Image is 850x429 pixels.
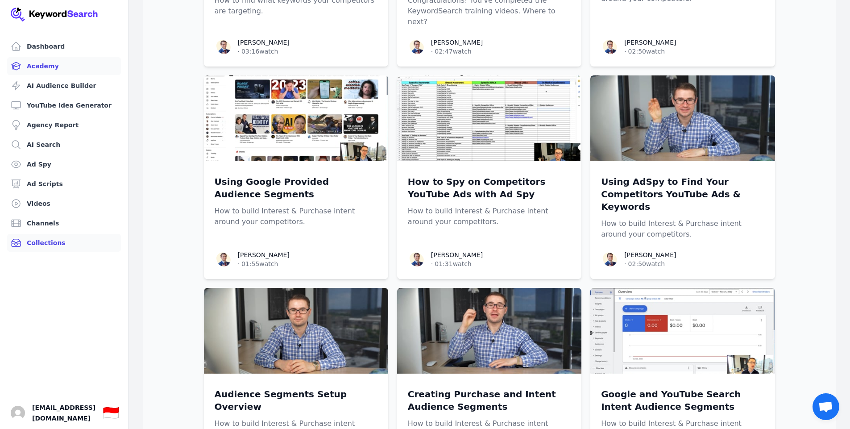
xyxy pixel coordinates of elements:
p: How to build Interest & Purchase intent around your competitors. [601,218,764,240]
a: YouTube Idea Generator [7,96,121,114]
span: 02:47 watch [435,47,471,56]
a: Ad Scripts [7,175,121,193]
a: Using AdSpy to Find Your Competitors YouTube Ads & KeywordsHow to build Interest & Purchase inten... [601,175,764,240]
a: [PERSON_NAME] [238,39,290,46]
p: Google and YouTube Search Intent Audience Segments [601,388,764,413]
p: Creating Purchase and Intent Audience Segments [408,388,571,413]
span: · [238,259,240,268]
a: Videos [7,195,121,212]
span: · [624,47,626,56]
p: How to build Interest & Purchase intent around your competitors. [408,206,571,227]
a: Collections [7,234,121,252]
span: · [624,259,626,268]
a: How to Spy on Competitors YouTube Ads with Ad SpyHow to build Interest & Purchase intent around y... [408,175,571,227]
button: 🇮🇩 [103,404,119,422]
a: [PERSON_NAME] [431,251,483,258]
span: 03:16 watch [241,47,278,56]
p: How to build Interest & Purchase intent around your competitors. [215,206,377,227]
span: 02:50 watch [628,259,665,268]
p: Using Google Provided Audience Segments [215,175,377,200]
span: 01:31 watch [435,259,471,268]
img: Your Company [11,7,98,21]
a: [PERSON_NAME] [238,251,290,258]
a: Dashboard [7,37,121,55]
a: Ad Spy [7,155,121,173]
a: [PERSON_NAME] [624,39,676,46]
a: Academy [7,57,121,75]
a: Channels [7,214,121,232]
a: Agency Report [7,116,121,134]
span: [EMAIL_ADDRESS][DOMAIN_NAME] [32,402,95,424]
span: · [431,259,433,268]
p: How to Spy on Competitors YouTube Ads with Ad Spy [408,175,571,200]
p: Using AdSpy to Find Your Competitors YouTube Ads & Keywords [601,175,764,213]
a: AI Audience Builder [7,77,121,95]
a: Open chat [813,393,839,420]
a: [PERSON_NAME] [624,251,676,258]
a: [PERSON_NAME] [431,39,483,46]
a: Using Google Provided Audience SegmentsHow to build Interest & Purchase intent around your compet... [215,175,377,227]
a: AI Search [7,136,121,154]
img: Analytics Pipeline [11,406,25,420]
p: Audience Segments Setup Overview [215,388,377,413]
div: 🇮🇩 [103,405,119,421]
button: Open user button [11,406,25,420]
span: · [431,47,433,56]
span: · [238,47,240,56]
span: 02:50 watch [628,47,665,56]
span: 01:55 watch [241,259,278,268]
